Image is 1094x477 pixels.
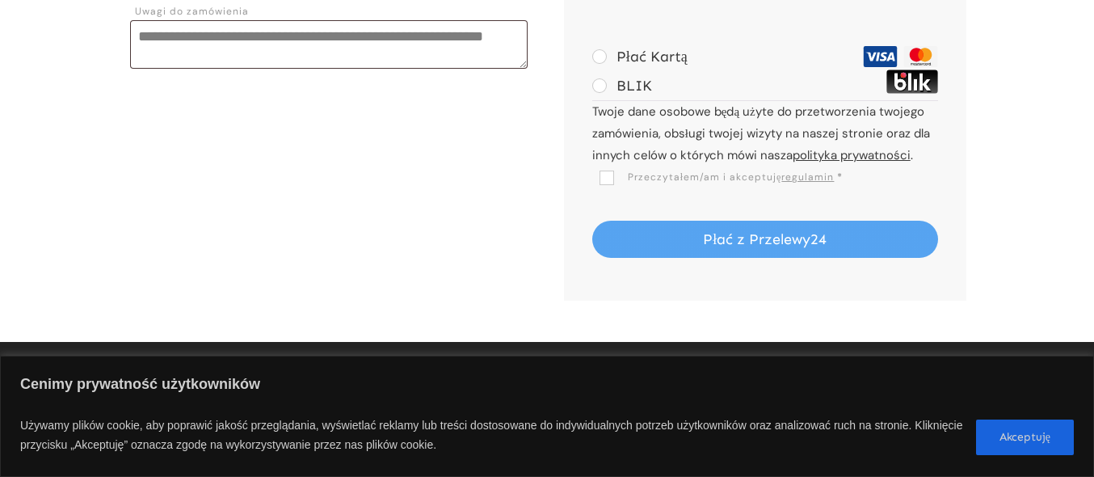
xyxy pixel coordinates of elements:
[592,77,652,95] label: BLIK
[781,171,834,184] a: regulamin
[592,221,938,258] button: Płać z Przelewy24
[20,412,964,463] p: Używamy plików cookie, aby poprawić jakość przeglądania, wyświetlać reklamy lub treści dostosowan...
[837,171,843,184] abbr: wymagane
[903,46,938,67] img: Mastercard
[976,420,1074,455] button: Akceptuję
[863,46,898,67] img: Visa
[793,147,911,163] a: polityka prywatności
[600,171,835,184] span: Przeczytałem/am i akceptuję
[20,370,1074,402] p: Cenimy prywatność użytkowników
[592,101,938,167] p: Twoje dane osobowe będą użyte do przetworzenia twojego zamówienia, obsługi twojej wizyty na nasze...
[886,70,938,94] img: BLIK
[592,48,688,65] label: Płać Kartą
[135,3,528,21] label: Uwagi do zamówienia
